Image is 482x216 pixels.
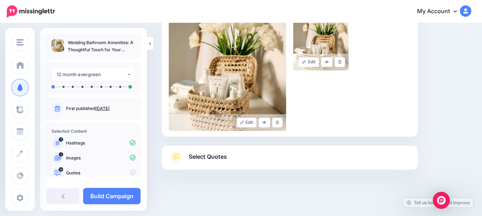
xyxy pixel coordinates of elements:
div: Open Intercom Messenger [433,192,450,209]
span: 3 [59,137,63,142]
p: Quotes [66,170,136,176]
a: Edit [299,57,319,67]
a: [DATE] [95,106,110,111]
img: Missinglettr [7,5,55,17]
img: menu.png [16,39,24,46]
button: 12 month evergreen [51,68,136,81]
img: e8a43e38b01dc3a391f19c861eb58912_thumb.jpg [51,39,64,52]
p: Images [66,155,136,161]
div: 12 month evergreen [57,70,127,79]
img: a89507f7be98ebb58d7400801e4bd1e8_large.jpg [293,17,349,70]
a: Tell us how we can improve [403,198,473,207]
a: Edit [237,118,257,127]
a: My Account [410,3,471,20]
p: First published [66,105,136,112]
p: Wedding Bathroom Amenities: A Thoughtful Touch for Your Guests [68,39,136,53]
span: 14 [59,167,64,172]
h4: Selected Content [51,128,136,134]
span: Select Quotes [189,152,227,162]
img: e8a43e38b01dc3a391f19c861eb58912_large.jpg [169,17,286,131]
span: 2 [59,152,63,157]
a: Select Quotes [169,151,411,170]
p: Hashtags [66,140,136,146]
